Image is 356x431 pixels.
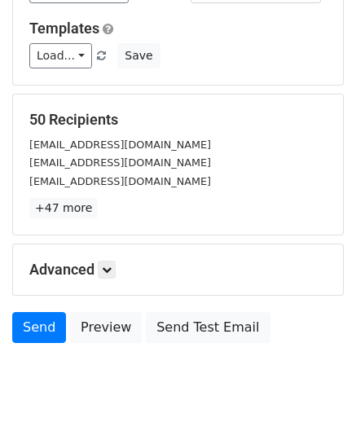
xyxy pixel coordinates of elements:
a: +47 more [29,198,98,218]
small: [EMAIL_ADDRESS][DOMAIN_NAME] [29,139,211,151]
a: Templates [29,20,99,37]
a: Load... [29,43,92,68]
button: Save [117,43,160,68]
iframe: Chat Widget [275,353,356,431]
h5: Advanced [29,261,327,279]
small: [EMAIL_ADDRESS][DOMAIN_NAME] [29,156,211,169]
a: Send Test Email [146,312,270,343]
h5: 50 Recipients [29,111,327,129]
a: Send [12,312,66,343]
a: Preview [70,312,142,343]
small: [EMAIL_ADDRESS][DOMAIN_NAME] [29,175,211,187]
